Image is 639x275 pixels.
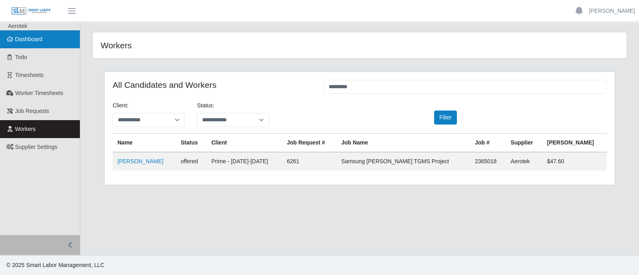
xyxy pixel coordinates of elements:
[506,134,542,152] th: Supplier
[6,262,104,268] span: © 2025 Smart Labor Management, LLC
[15,90,63,96] span: Worker Timesheets
[11,7,51,16] img: SLM Logo
[15,36,43,42] span: Dashboard
[15,108,50,114] span: Job Requests
[8,23,27,29] span: Aerotek
[15,54,27,60] span: Todo
[542,152,607,170] td: $47.60
[176,134,207,152] th: Status
[542,134,607,152] th: [PERSON_NAME]
[176,152,207,170] td: offered
[434,111,457,125] button: Filter
[206,134,282,152] th: Client
[282,152,336,170] td: 6261
[117,158,163,164] a: [PERSON_NAME]
[15,144,58,150] span: Supplier Settings
[337,152,470,170] td: Samsung [PERSON_NAME] TGMS Project
[470,134,506,152] th: Job #
[506,152,542,170] td: Aerotek
[282,134,336,152] th: Job Request #
[113,80,312,90] h4: All Candidates and Workers
[15,126,36,132] span: Workers
[113,101,129,110] label: Client:
[197,101,214,110] label: Status:
[15,72,44,78] span: Timesheets
[470,152,506,170] td: 2365018
[589,7,635,15] a: [PERSON_NAME]
[337,134,470,152] th: Job Name
[101,40,310,50] h4: Workers
[113,134,176,152] th: Name
[206,152,282,170] td: Prime - [DATE]-[DATE]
